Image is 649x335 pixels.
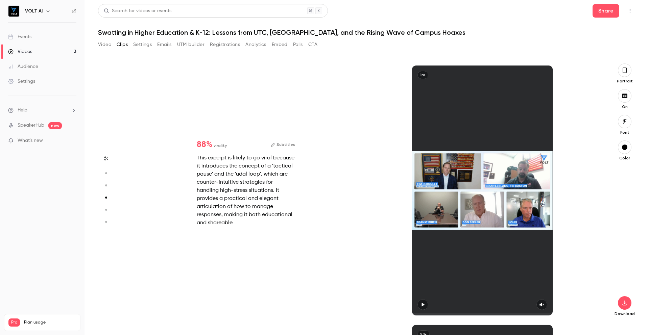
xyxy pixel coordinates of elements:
[293,39,303,50] button: Polls
[272,39,288,50] button: Embed
[8,33,31,40] div: Events
[614,155,635,161] p: Color
[98,39,111,50] button: Video
[614,104,635,109] p: On
[157,39,171,50] button: Emails
[8,107,76,114] li: help-dropdown-opener
[197,140,212,149] span: 88 %
[614,130,635,135] p: Font
[133,39,152,50] button: Settings
[98,28,635,36] h1: Swatting in Higher Education & K-12: Lessons from UTC, [GEOGRAPHIC_DATA], and the Rising Wave of ...
[210,39,240,50] button: Registrations
[8,318,20,327] span: Pro
[614,78,635,84] p: Portrait
[18,137,43,144] span: What's new
[177,39,205,50] button: UTM builder
[117,39,128,50] button: Clips
[18,122,44,129] a: SpeakerHub
[24,320,76,325] span: Plan usage
[308,39,317,50] button: CTA
[25,8,43,15] h6: VOLT AI
[614,311,635,316] p: Download
[271,140,295,149] button: Subtitles
[18,107,27,114] span: Help
[104,7,171,15] div: Search for videos or events
[214,143,227,149] span: virality
[245,39,266,50] button: Analytics
[48,122,62,129] span: new
[8,78,35,85] div: Settings
[197,154,295,227] div: This excerpt is likely to go viral because it introduces the concept of a 'tactical pause' and th...
[8,48,32,55] div: Videos
[625,5,635,16] button: Top Bar Actions
[8,6,19,17] img: VOLT AI
[8,63,38,70] div: Audience
[68,138,76,144] iframe: Noticeable Trigger
[593,4,619,18] button: Share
